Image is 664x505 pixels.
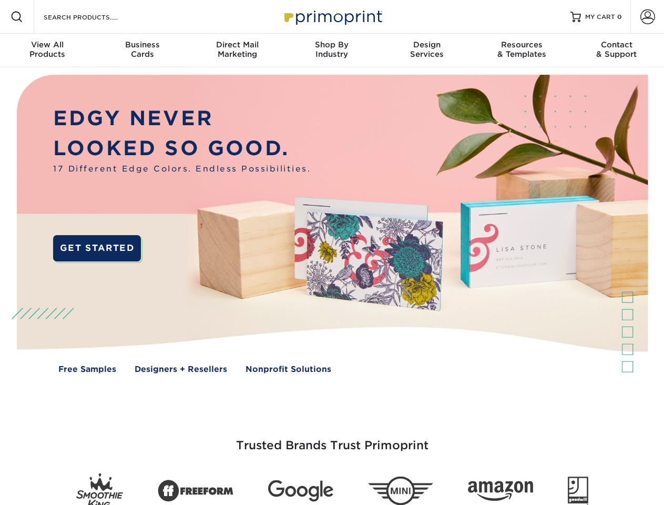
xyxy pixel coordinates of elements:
a: GET STARTED [53,235,141,261]
a: DesignServices [380,34,474,67]
input: SEARCH PRODUCTS..... [43,11,145,23]
div: & Templates [474,40,569,59]
div: & Support [569,40,664,59]
img: Goodwill [568,477,588,505]
p: EDGY NEVER [53,104,311,134]
h3: Trusted Brands Trust Primoprint [25,413,640,465]
a: Free Samples [58,363,116,376]
a: Nonprofit Solutions [246,363,331,376]
span: Contact [569,40,664,49]
a: BusinessCards [95,34,189,67]
div: Marketing [190,40,284,59]
a: Shop ByIndustry [284,34,379,67]
span: Direct Mail [190,40,284,49]
div: Services [380,40,474,59]
div: Industry [284,40,379,59]
p: LOOKED SO GOOD. [53,134,311,164]
span: Shop By [284,40,379,49]
a: Contact& Support [569,34,664,67]
span: Design [380,40,474,49]
span: Business [95,40,189,49]
img: Google [268,480,333,502]
span: 0 [617,13,622,21]
span: MY CART [585,13,615,22]
a: Direct MailMarketing [190,34,284,67]
img: Amazon [468,481,533,501]
a: Resources& Templates [474,34,569,67]
img: Primoprint [280,5,385,28]
span: 17 Different Edge Colors. Endless Possibilities. [53,163,311,175]
a: Designers + Resellers [135,363,227,376]
div: Cards [95,40,189,59]
span: Resources [474,40,569,49]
